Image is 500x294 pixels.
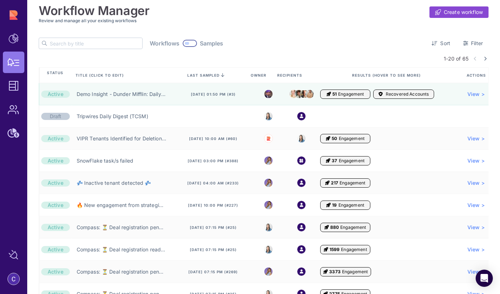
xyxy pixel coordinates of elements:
span: last sampled [187,73,220,77]
span: Recipients [277,73,304,78]
span: Owner [251,73,268,78]
i: Engagement [324,225,329,230]
span: Actions [467,73,487,78]
span: Title (click to edit) [76,73,125,78]
img: Rupert [266,136,271,141]
i: Engagement [326,158,330,164]
img: 8988563339665_5a12f1d3e1fcf310ea11_32.png [264,201,273,209]
img: jim.jpeg [295,90,303,98]
h1: Workflow Manager [39,4,150,18]
img: 8988563339665_5a12f1d3e1fcf310ea11_32.png [264,268,273,276]
a: View > [467,135,485,142]
span: 880 [330,225,339,230]
img: 8525803544391_e4bc78f9dfe39fb1ff36_32.jpg [297,134,306,143]
span: Status [47,70,63,80]
i: Engagement [326,136,330,141]
img: 8988563339665_5a12f1d3e1fcf310ea11_32.png [264,156,273,165]
i: Engagement [323,269,328,275]
a: Tripwires Daily Digest (TCSM) [77,113,148,120]
span: 1599 [330,247,340,252]
img: 8988563339665_5a12f1d3e1fcf310ea11_32.png [264,179,273,187]
span: Engagement [341,247,367,252]
span: Results (Hover to see more) [352,73,422,78]
img: 8525803544391_e4bc78f9dfe39fb1ff36_32.jpg [264,112,273,120]
a: 💤 Inactive tenant detected 💤 [77,179,151,187]
span: Engagement [342,269,368,275]
span: Engagement [340,225,366,230]
div: Active [41,246,70,253]
span: [DATE] 01:50 pm (#3) [191,92,236,97]
span: [DATE] 10:00 pm (#227) [188,203,238,208]
i: Engagement [324,247,328,252]
a: View > [467,246,485,253]
img: kevin.jpeg [300,90,308,97]
span: Recovered Accounts [386,91,429,97]
a: View > [467,179,485,187]
i: Engagement [327,91,331,97]
h3: Review and manage all your existing workflows [39,18,489,23]
span: Filter [471,40,483,47]
a: View > [467,224,485,231]
span: 1-20 of 65 [444,55,468,62]
a: SnowFlake task/s failed [77,157,133,164]
a: View > [467,157,485,164]
span: [DATE] 07:15 pm (#269) [188,269,238,274]
span: Create workflow [444,9,483,16]
img: account-photo [8,273,19,285]
div: Open Intercom Messenger [476,270,493,287]
div: Active [41,224,70,231]
span: 51 [332,91,337,97]
span: 3373 [329,269,341,275]
span: 50 [332,136,337,141]
div: Active [41,91,70,98]
span: Engagement [338,91,364,97]
img: stanley.jpeg [306,88,314,100]
span: [DATE] 07:15 pm (#25) [190,225,237,230]
span: Engagement [339,136,365,141]
i: Engagement [326,202,331,208]
a: 🔥 New engagement from strategic customer 🔥 (BDR) [77,202,166,209]
div: Active [41,135,70,142]
span: 37 [332,158,337,164]
img: 8525803544391_e4bc78f9dfe39fb1ff36_32.jpg [264,245,273,254]
span: [DATE] 04:00 am (#233) [187,180,239,185]
span: 217 [331,180,338,186]
div: Active [41,157,70,164]
a: Demo Insight - Dunder Mifflin: Daily Sales [77,91,166,98]
a: Compass: ⏳ Deal registration pending your approval (RPM) ⏳ [77,268,166,275]
a: View > [467,91,485,98]
a: View > [467,202,485,209]
i: Engagement [325,180,330,186]
span: [DATE] 03:00 pm (#388) [188,158,239,163]
span: Workflows [150,40,179,47]
img: 8525803544391_e4bc78f9dfe39fb1ff36_32.jpg [264,223,273,231]
a: Compass: ⏳ Deal registration pending your team's approval (RPM Manager) ⏳ [77,224,166,231]
a: VIPR Tenants Identified for Deletion →🗑️ [77,135,166,142]
span: Sort [440,40,450,47]
a: Compass: ⏳ Deal registration ready to convert (RPM) ⏳ [77,246,166,253]
div: Draft [41,113,70,120]
span: Engagement [339,158,365,164]
div: Active [41,268,70,275]
i: Accounts [379,91,383,97]
div: Active [41,179,70,187]
span: Samples [200,40,223,47]
a: View > [467,268,485,275]
span: Engagement [340,180,365,186]
span: 19 [332,202,337,208]
div: Active [41,202,70,209]
span: [DATE] 07:15 pm (#25) [190,247,237,252]
span: Engagement [338,202,364,208]
input: Search by title [50,38,142,49]
span: [DATE] 10:00 am (#60) [189,136,237,141]
img: michael.jpeg [264,90,273,98]
img: angela.jpeg [289,88,298,100]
